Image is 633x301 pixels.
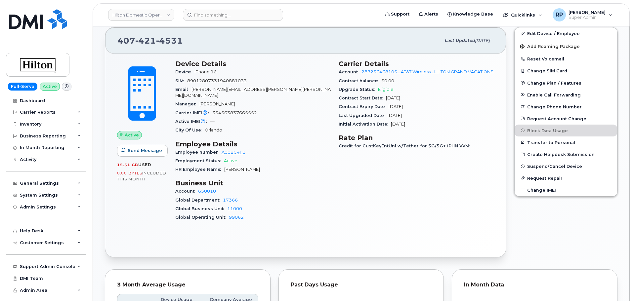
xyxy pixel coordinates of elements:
button: Add Roaming Package [515,39,617,53]
h3: Carrier Details [339,60,494,68]
a: 99062 [229,215,244,220]
a: Alerts [414,8,443,21]
span: Initial Activation Date [339,122,391,127]
span: Account [175,189,198,194]
input: Find something... [183,9,283,21]
span: Manager [175,101,199,106]
span: [PERSON_NAME] [224,167,260,172]
a: 287256468105 - AT&T Wireless - HILTON GRAND VACATIONS [361,69,493,74]
a: Support [381,8,414,21]
span: Active [125,132,139,138]
span: RP [556,11,563,19]
button: Change SIM Card [515,65,617,77]
span: Active IMEI [175,119,210,124]
span: Knowledge Base [453,11,493,18]
button: Change Plan / Features [515,77,617,89]
a: Edit Device / Employee [515,27,617,39]
a: 650010 [198,189,216,194]
span: Active [224,158,237,163]
span: [DATE] [475,38,490,43]
span: Suspend/Cancel Device [527,164,582,169]
span: [DATE] [388,113,402,118]
span: 354563837665552 [212,110,257,115]
span: Device [175,69,194,74]
span: 15.51 GB [117,163,138,167]
span: used [138,162,151,167]
button: Change IMEI [515,184,617,196]
span: Last updated [444,38,475,43]
span: $0.00 [381,78,394,83]
button: Request Account Change [515,113,617,125]
div: Past Days Usage [291,282,432,288]
span: Employment Status [175,158,224,163]
h3: Employee Details [175,140,331,148]
span: City Of Use [175,128,205,132]
span: [PERSON_NAME][EMAIL_ADDRESS][PERSON_NAME][PERSON_NAME][DOMAIN_NAME] [175,87,331,98]
span: Global Business Unit [175,206,227,211]
span: — [210,119,215,124]
span: Contract Start Date [339,95,386,100]
span: Last Upgraded Date [339,113,388,118]
button: Enable Call Forwarding [515,89,617,101]
div: Ryan Partack [548,8,617,21]
iframe: Messenger Launcher [604,272,628,296]
span: [DATE] [389,104,403,109]
span: 89012807331940881033 [187,78,247,83]
span: [PERSON_NAME] [199,101,235,106]
div: 3 Month Average Usage [117,282,258,288]
span: Eligible [378,87,394,92]
button: Transfer to Personal [515,136,617,148]
span: Change Plan / Features [527,80,581,85]
span: [DATE] [391,122,405,127]
span: 421 [135,36,156,46]
span: 4531 [156,36,183,46]
button: Block Data Usage [515,125,617,136]
span: Super Admin [569,15,606,20]
span: 407 [117,36,183,46]
a: 11000 [227,206,242,211]
span: Credit for CustKeyEntUnl w/Tether for 5G/5G+ iPHN VVM [339,143,473,148]
span: Contract balance [339,78,381,83]
span: Global Operating Unit [175,215,229,220]
span: Add Roaming Package [520,44,580,50]
span: iPhone 16 [194,69,217,74]
h3: Business Unit [175,179,331,187]
span: Enable Call Forwarding [527,92,581,97]
span: Orlando [205,128,222,132]
div: Quicklinks [498,8,547,21]
span: Employee number [175,150,222,155]
button: Reset Voicemail [515,53,617,65]
span: 0.00 Bytes [117,171,142,175]
h3: Device Details [175,60,331,68]
button: Suspend/Cancel Device [515,160,617,172]
span: Email [175,87,191,92]
a: A008C4F1 [222,150,245,155]
h3: Rate Plan [339,134,494,142]
span: HR Employee Name [175,167,224,172]
a: 17366 [223,198,238,203]
span: [DATE] [386,95,400,100]
span: Support [391,11,409,18]
span: Quicklinks [511,12,535,18]
span: Alerts [424,11,438,18]
span: [PERSON_NAME] [569,10,606,15]
button: Send Message [117,145,168,157]
span: Global Department [175,198,223,203]
span: Account [339,69,361,74]
span: SIM [175,78,187,83]
span: Contract Expiry Date [339,104,389,109]
button: Request Repair [515,172,617,184]
button: Change Phone Number [515,101,617,113]
a: Create Helpdesk Submission [515,148,617,160]
a: Hilton Domestic Operating Company Inc [108,9,174,21]
div: In Month Data [464,282,605,288]
a: Knowledge Base [443,8,498,21]
span: Send Message [128,147,162,154]
span: Upgrade Status [339,87,378,92]
span: Carrier IMEI [175,110,212,115]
